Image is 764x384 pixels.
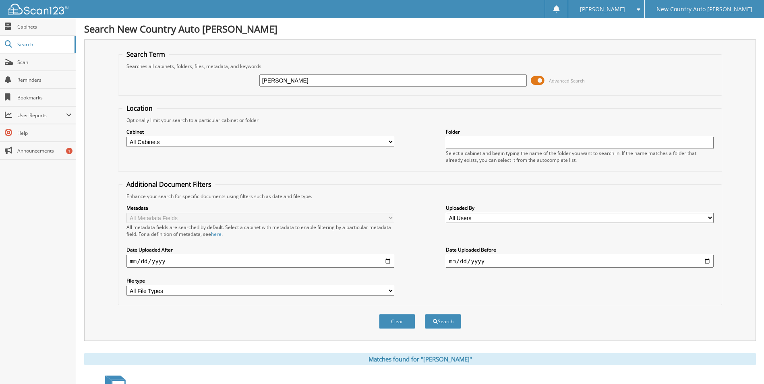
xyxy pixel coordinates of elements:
[379,314,415,329] button: Clear
[580,7,625,12] span: [PERSON_NAME]
[84,22,756,35] h1: Search New Country Auto [PERSON_NAME]
[84,353,756,365] div: Matches found for "[PERSON_NAME]"
[126,255,394,268] input: start
[549,78,585,84] span: Advanced Search
[8,4,68,14] img: scan123-logo-white.svg
[126,246,394,253] label: Date Uploaded After
[126,224,394,237] div: All metadata fields are searched by default. Select a cabinet with metadata to enable filtering b...
[122,117,717,124] div: Optionally limit your search to a particular cabinet or folder
[17,130,72,136] span: Help
[446,255,714,268] input: end
[126,277,394,284] label: File type
[17,41,70,48] span: Search
[425,314,461,329] button: Search
[17,76,72,83] span: Reminders
[446,150,714,163] div: Select a cabinet and begin typing the name of the folder you want to search in. If the name match...
[122,180,215,189] legend: Additional Document Filters
[446,204,714,211] label: Uploaded By
[66,148,72,154] div: 1
[122,63,717,70] div: Searches all cabinets, folders, files, metadata, and keywords
[122,50,169,59] legend: Search Term
[446,128,714,135] label: Folder
[656,7,752,12] span: New Country Auto [PERSON_NAME]
[122,193,717,200] div: Enhance your search for specific documents using filters such as date and file type.
[211,231,222,237] a: here
[17,94,72,101] span: Bookmarks
[17,112,66,119] span: User Reports
[17,147,72,154] span: Announcements
[17,59,72,66] span: Scan
[126,128,394,135] label: Cabinet
[17,23,72,30] span: Cabinets
[446,246,714,253] label: Date Uploaded Before
[122,104,157,113] legend: Location
[126,204,394,211] label: Metadata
